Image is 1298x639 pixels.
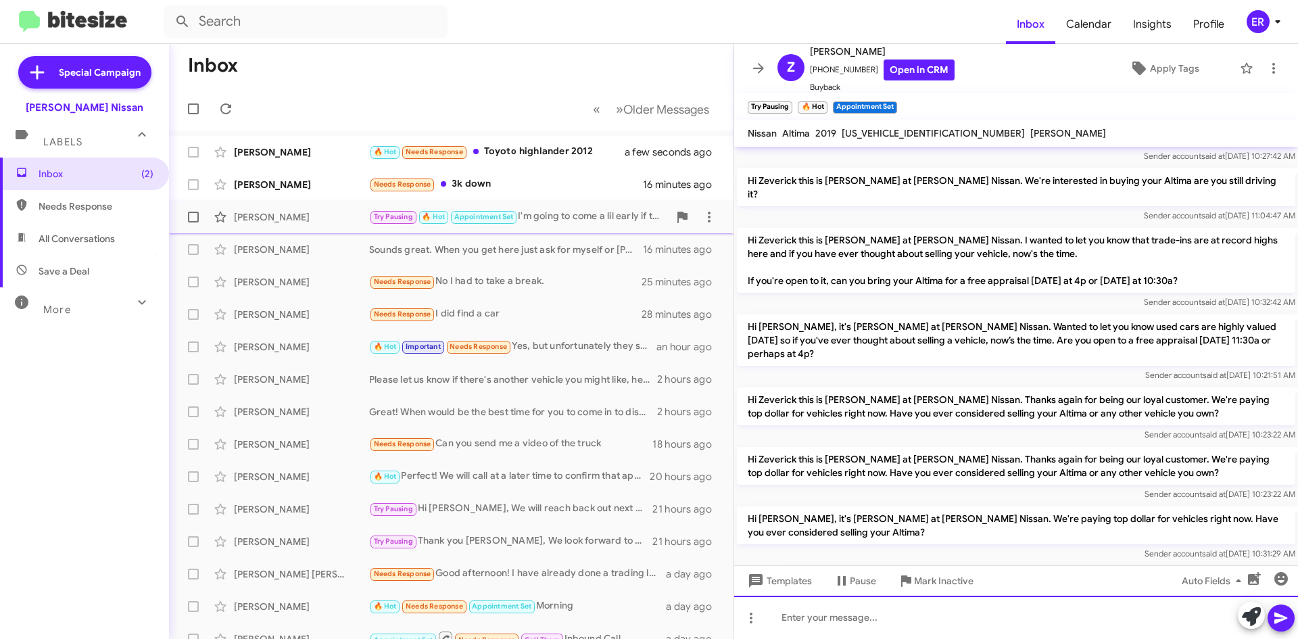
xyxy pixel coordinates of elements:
[374,147,397,156] span: 🔥 Hot
[234,145,369,159] div: [PERSON_NAME]
[1235,10,1283,33] button: ER
[369,306,642,322] div: I did find a car
[850,569,876,593] span: Pause
[657,405,723,419] div: 2 hours ago
[884,60,955,80] a: Open in CRM
[369,209,669,224] div: I'm going to come a lil early if that's cool because I have things to do this evening
[406,342,441,351] span: Important
[369,339,656,354] div: Yes, but unfortunately they said I wouldn't qualify even if I traded in 2 vehicles. It was funny ...
[454,212,514,221] span: Appointment Set
[369,469,650,484] div: Perfect! We will call at a later time to confirm that appointment with you, Thank you [PERSON_NAME]!
[234,210,369,224] div: [PERSON_NAME]
[234,243,369,256] div: [PERSON_NAME]
[39,264,89,278] span: Save a Deal
[737,168,1295,206] p: Hi Zeverick this is [PERSON_NAME] at [PERSON_NAME] Nissan. We're interested in buying your Altima...
[833,101,897,114] small: Appointment Set
[374,277,431,286] span: Needs Response
[1182,5,1235,44] a: Profile
[1144,151,1295,161] span: Sender account [DATE] 10:27:42 AM
[1171,569,1257,593] button: Auto Fields
[1030,127,1106,139] span: [PERSON_NAME]
[39,167,153,181] span: Inbox
[585,95,608,123] button: Previous
[914,569,973,593] span: Mark Inactive
[1150,56,1199,80] span: Apply Tags
[450,342,507,351] span: Needs Response
[842,127,1025,139] span: [US_VEHICLE_IDENTIFICATION_NUMBER]
[369,534,652,549] div: Thank you [PERSON_NAME], We look forward to meeting with you!
[369,373,657,386] div: Please let us know if there's another vehicle you might like, here is our website. [URL][DOMAIN_N...
[374,537,413,546] span: Try Pausing
[369,144,642,160] div: Toyoto highlander 2012
[657,373,723,386] div: 2 hours ago
[43,136,82,148] span: Labels
[234,275,369,289] div: [PERSON_NAME]
[643,243,723,256] div: 16 minutes ago
[782,127,810,139] span: Altima
[59,66,141,79] span: Special Campaign
[650,470,723,483] div: 20 hours ago
[369,243,643,256] div: Sounds great. When you get here just ask for myself or [PERSON_NAME] (New Car Sales Director)
[369,274,642,289] div: No I had to take a break.
[374,342,397,351] span: 🔥 Hot
[234,600,369,613] div: [PERSON_NAME]
[26,101,143,114] div: [PERSON_NAME] Nissan
[141,167,153,181] span: (2)
[1006,5,1055,44] span: Inbox
[593,101,600,118] span: «
[1182,569,1247,593] span: Auto Fields
[652,535,723,548] div: 21 hours ago
[737,314,1295,366] p: Hi [PERSON_NAME], it's [PERSON_NAME] at [PERSON_NAME] Nissan. Wanted to let you know used cars ar...
[422,212,445,221] span: 🔥 Hot
[642,275,723,289] div: 25 minutes ago
[43,304,71,316] span: More
[623,102,709,117] span: Older Messages
[234,567,369,581] div: [PERSON_NAME] [PERSON_NAME]
[188,55,238,76] h1: Inbox
[1122,5,1182,44] a: Insights
[643,178,723,191] div: 16 minutes ago
[374,310,431,318] span: Needs Response
[737,506,1295,544] p: Hi [PERSON_NAME], it's [PERSON_NAME] at [PERSON_NAME] Nissan. We're paying top dollar for vehicle...
[369,598,666,614] div: Morning
[737,387,1295,425] p: Hi Zeverick this is [PERSON_NAME] at [PERSON_NAME] Nissan. Thanks again for being our loyal custo...
[1247,10,1270,33] div: ER
[374,212,413,221] span: Try Pausing
[18,56,151,89] a: Special Campaign
[748,127,777,139] span: Nissan
[234,373,369,386] div: [PERSON_NAME]
[585,95,717,123] nav: Page navigation example
[748,101,792,114] small: Try Pausing
[1202,429,1226,440] span: said at
[616,101,623,118] span: »
[1145,370,1295,380] span: Sender account [DATE] 10:21:51 AM
[234,178,369,191] div: [PERSON_NAME]
[734,569,823,593] button: Templates
[810,80,955,94] span: Buyback
[1202,489,1226,499] span: said at
[787,57,795,78] span: Z
[1145,548,1295,559] span: Sender account [DATE] 10:31:29 AM
[815,127,836,139] span: 2019
[374,504,413,513] span: Try Pausing
[652,502,723,516] div: 21 hours ago
[642,308,723,321] div: 28 minutes ago
[406,602,463,611] span: Needs Response
[656,340,723,354] div: an hour ago
[374,472,397,481] span: 🔥 Hot
[1203,370,1226,380] span: said at
[369,405,657,419] div: Great! When would be the best time for you to come in to discuss your vehicle? Let me know!
[406,147,463,156] span: Needs Response
[234,308,369,321] div: [PERSON_NAME]
[369,566,666,582] div: Good afternoon! I have already done a trading last night with the assistance of [PERSON_NAME]
[374,440,431,448] span: Needs Response
[666,600,723,613] div: a day ago
[369,436,652,452] div: Can you send me a video of the truck
[39,232,115,245] span: All Conversations
[234,340,369,354] div: [PERSON_NAME]
[164,5,448,38] input: Search
[652,437,723,451] div: 18 hours ago
[374,180,431,189] span: Needs Response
